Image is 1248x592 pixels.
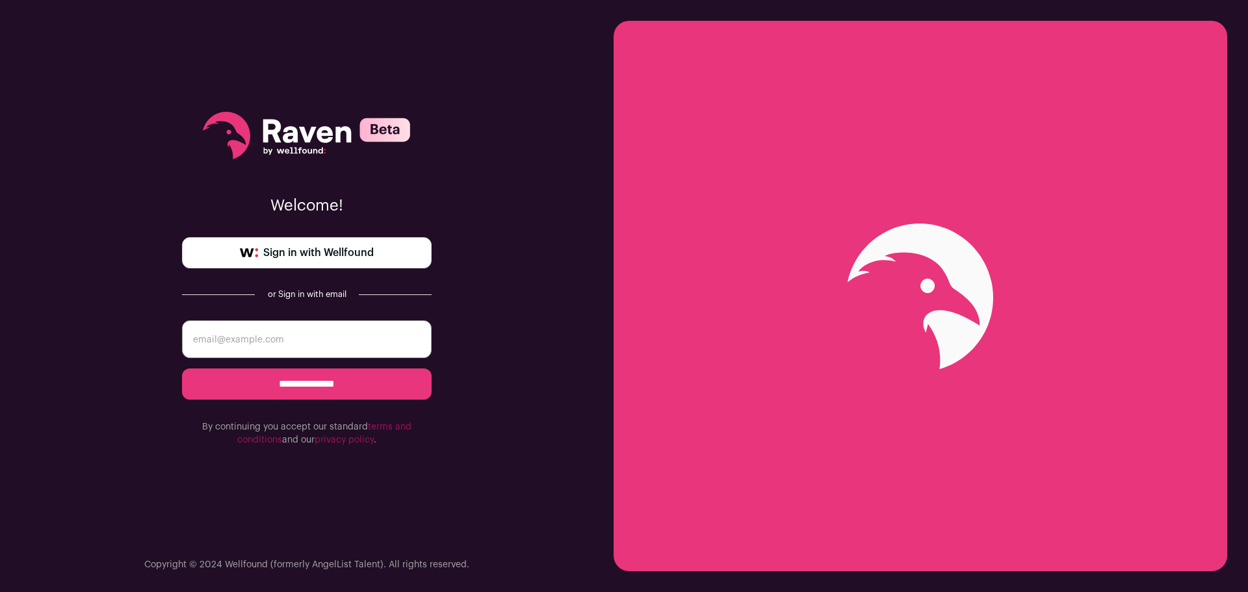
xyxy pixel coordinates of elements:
p: Copyright © 2024 Wellfound (formerly AngelList Talent). All rights reserved. [144,558,469,571]
p: Welcome! [182,196,432,216]
img: wellfound-symbol-flush-black-fb3c872781a75f747ccb3a119075da62bfe97bd399995f84a933054e44a575c4.png [240,248,258,257]
input: email@example.com [182,320,432,358]
p: By continuing you accept our standard and our . [182,420,432,446]
a: Sign in with Wellfound [182,237,432,268]
span: Sign in with Wellfound [263,245,374,261]
div: or Sign in with email [265,289,348,300]
a: privacy policy [315,435,374,444]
